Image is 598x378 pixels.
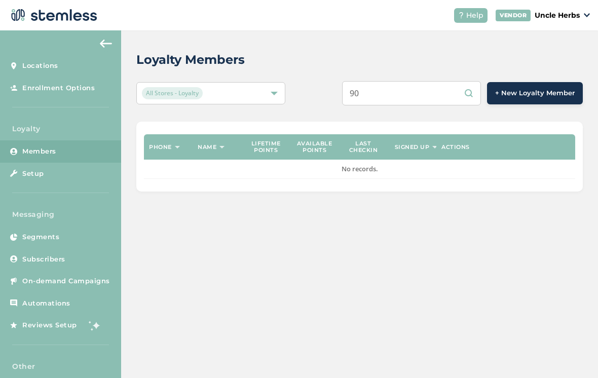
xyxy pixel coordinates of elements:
[8,5,97,25] img: logo-dark-0685b13c.svg
[22,232,59,242] span: Segments
[100,40,112,48] img: icon-arrow-back-accent-c549486e.svg
[458,12,464,18] img: icon-help-white-03924b79.svg
[344,140,383,154] label: Last checkin
[432,146,437,148] img: icon-sort-1e1d7615.svg
[436,134,575,160] th: Actions
[149,144,172,150] label: Phone
[584,13,590,17] img: icon_down-arrow-small-66adaf34.svg
[246,140,285,154] label: Lifetime points
[495,88,575,98] span: + New Loyalty Member
[395,144,430,150] label: Signed up
[295,140,334,154] label: Available points
[175,146,180,148] img: icon-sort-1e1d7615.svg
[142,87,203,99] span: All Stores - Loyalty
[342,164,378,173] span: No records.
[136,51,245,69] h2: Loyalty Members
[22,146,56,157] span: Members
[342,81,481,105] input: Search
[22,254,65,264] span: Subscribers
[535,10,580,21] p: Uncle Herbs
[22,61,58,71] span: Locations
[198,144,216,150] label: Name
[22,320,77,330] span: Reviews Setup
[22,169,44,179] span: Setup
[22,83,95,93] span: Enrollment Options
[496,10,531,21] div: VENDOR
[487,82,583,104] button: + New Loyalty Member
[547,329,598,378] iframe: Chat Widget
[466,10,483,21] span: Help
[22,276,110,286] span: On-demand Campaigns
[219,146,225,148] img: icon-sort-1e1d7615.svg
[85,315,105,335] img: glitter-stars-b7820f95.gif
[22,298,70,309] span: Automations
